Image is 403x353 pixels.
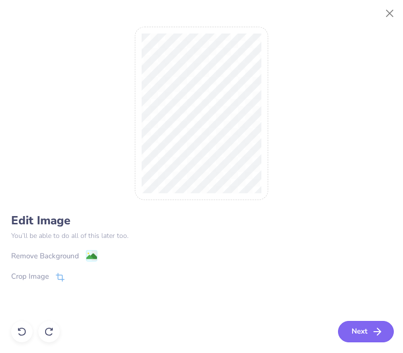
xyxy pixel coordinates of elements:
[11,251,79,262] div: Remove Background
[381,4,399,23] button: Close
[11,214,392,228] h4: Edit Image
[11,231,392,241] p: You’ll be able to do all of this later too.
[11,271,49,282] div: Crop Image
[338,321,394,342] button: Next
